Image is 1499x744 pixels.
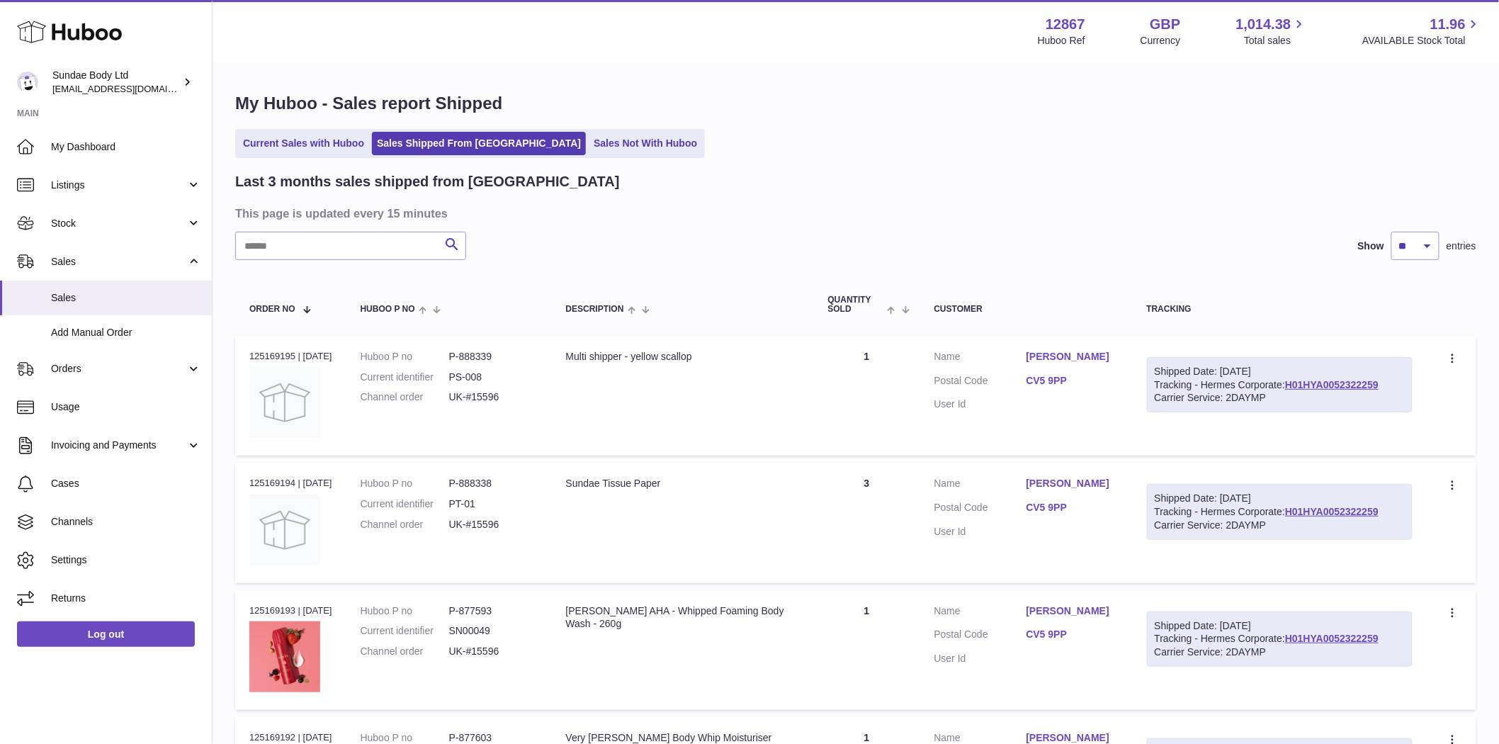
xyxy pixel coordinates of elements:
[249,731,332,744] div: 125169192 | [DATE]
[1362,34,1482,47] span: AVAILABLE Stock Total
[249,495,320,565] img: no-photo.jpg
[51,592,201,605] span: Returns
[1026,604,1119,618] a: [PERSON_NAME]
[566,305,624,314] span: Description
[52,83,208,94] span: [EMAIL_ADDRESS][DOMAIN_NAME]
[51,140,201,154] span: My Dashboard
[1362,15,1482,47] a: 11.96 AVAILABLE Stock Total
[1155,519,1405,532] div: Carrier Service: 2DAYMP
[361,390,449,404] dt: Channel order
[449,477,538,490] dd: P-888338
[235,172,620,191] h2: Last 3 months sales shipped from [GEOGRAPHIC_DATA]
[814,463,920,582] td: 3
[51,400,201,414] span: Usage
[1026,350,1119,363] a: [PERSON_NAME]
[1038,34,1085,47] div: Huboo Ref
[238,132,369,155] a: Current Sales with Huboo
[934,350,1026,367] dt: Name
[589,132,702,155] a: Sales Not With Huboo
[372,132,586,155] a: Sales Shipped From [GEOGRAPHIC_DATA]
[1026,477,1119,490] a: [PERSON_NAME]
[51,362,186,376] span: Orders
[934,628,1026,645] dt: Postal Code
[1155,391,1405,405] div: Carrier Service: 2DAYMP
[249,367,320,438] img: no-photo.jpg
[1285,633,1379,644] a: H01HYA0052322259
[51,179,186,192] span: Listings
[449,518,538,531] dd: UK-#15596
[1147,357,1413,413] div: Tracking - Hermes Corporate:
[934,525,1026,539] dt: User Id
[1147,305,1413,314] div: Tracking
[361,371,449,384] dt: Current identifier
[361,645,449,658] dt: Channel order
[235,92,1476,115] h1: My Huboo - Sales report Shipped
[1236,15,1291,34] span: 1,014.38
[361,497,449,511] dt: Current identifier
[235,205,1473,221] h3: This page is updated every 15 minutes
[934,604,1026,621] dt: Name
[17,621,195,647] a: Log out
[249,305,295,314] span: Order No
[449,604,538,618] dd: P-877593
[1155,646,1405,659] div: Carrier Service: 2DAYMP
[449,645,538,658] dd: UK-#15596
[1430,15,1466,34] span: 11.96
[1147,484,1413,540] div: Tracking - Hermes Corporate:
[449,390,538,404] dd: UK-#15596
[249,477,332,490] div: 125169194 | [DATE]
[566,350,800,363] div: Multi shipper - yellow scallop
[814,590,920,710] td: 1
[1285,379,1379,390] a: H01HYA0052322259
[51,553,201,567] span: Settings
[934,398,1026,411] dt: User Id
[1155,365,1405,378] div: Shipped Date: [DATE]
[17,72,38,93] img: internalAdmin-12867@internal.huboo.com
[1026,628,1119,641] a: CV5 9PP
[249,604,332,617] div: 125169193 | [DATE]
[1285,506,1379,517] a: H01HYA0052322259
[52,69,180,96] div: Sundae Body Ltd
[1150,15,1180,34] strong: GBP
[1447,239,1476,253] span: entries
[934,477,1026,494] dt: Name
[1244,34,1307,47] span: Total sales
[449,497,538,511] dd: PT-01
[51,326,201,339] span: Add Manual Order
[1026,374,1119,388] a: CV5 9PP
[361,477,449,490] dt: Huboo P no
[449,350,538,363] dd: P-888339
[361,305,415,314] span: Huboo P no
[361,350,449,363] dt: Huboo P no
[934,305,1119,314] div: Customer
[828,295,884,314] span: Quantity Sold
[51,439,186,452] span: Invoicing and Payments
[51,515,201,529] span: Channels
[361,624,449,638] dt: Current identifier
[449,371,538,384] dd: PS-008
[1026,501,1119,514] a: CV5 9PP
[1141,34,1181,47] div: Currency
[249,350,332,363] div: 125169195 | [DATE]
[51,217,186,230] span: Stock
[934,501,1026,518] dt: Postal Code
[51,477,201,490] span: Cases
[934,374,1026,391] dt: Postal Code
[51,255,186,269] span: Sales
[934,652,1026,665] dt: User Id
[361,604,449,618] dt: Huboo P no
[1236,15,1308,47] a: 1,014.38 Total sales
[1358,239,1384,253] label: Show
[249,621,320,692] img: 128671710439528.jpg
[1046,15,1085,34] strong: 12867
[1155,619,1405,633] div: Shipped Date: [DATE]
[566,604,800,631] div: [PERSON_NAME] AHA - Whipped Foaming Body Wash - 260g
[449,624,538,638] dd: SN00049
[51,291,201,305] span: Sales
[814,336,920,456] td: 1
[566,477,800,490] div: Sundae Tissue Paper
[361,518,449,531] dt: Channel order
[1147,611,1413,667] div: Tracking - Hermes Corporate:
[1155,492,1405,505] div: Shipped Date: [DATE]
